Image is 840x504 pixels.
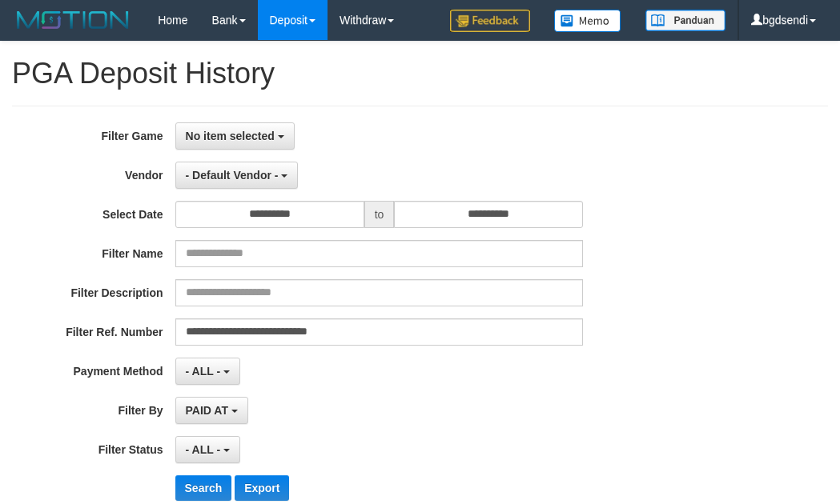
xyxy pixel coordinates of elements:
img: panduan.png [645,10,725,31]
span: to [364,201,395,228]
img: Feedback.jpg [450,10,530,32]
span: PAID AT [186,404,228,417]
button: - Default Vendor - [175,162,299,189]
button: - ALL - [175,358,240,385]
button: No item selected [175,122,295,150]
button: PAID AT [175,397,248,424]
span: No item selected [186,130,275,142]
h1: PGA Deposit History [12,58,828,90]
span: - ALL - [186,443,221,456]
span: - ALL - [186,365,221,378]
button: Search [175,475,232,501]
img: Button%20Memo.svg [554,10,621,32]
span: - Default Vendor - [186,169,279,182]
button: Export [235,475,289,501]
img: MOTION_logo.png [12,8,134,32]
button: - ALL - [175,436,240,463]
